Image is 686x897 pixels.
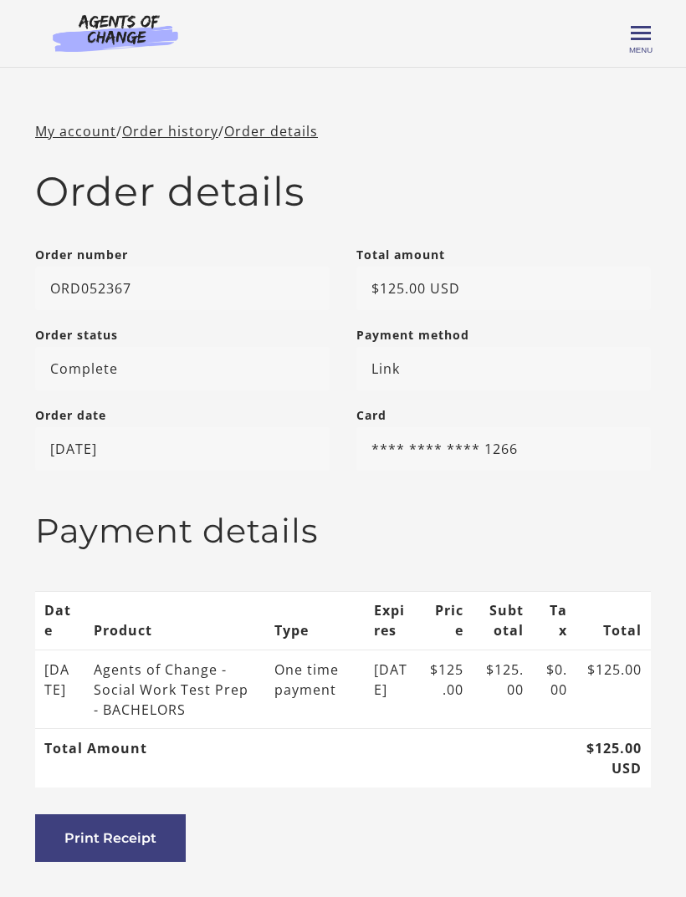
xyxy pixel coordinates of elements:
[265,650,365,728] td: One time payment
[586,739,642,777] strong: $125.00 USD
[44,739,147,757] strong: Total Amount
[532,591,576,650] th: Tax
[35,814,186,862] button: Print Receipt
[35,511,651,551] h3: Payment details
[35,247,128,262] strong: Order number
[35,347,330,390] p: Complete
[94,660,256,720] div: Agents of Change - Social Work Test Prep - BACHELORS
[356,327,469,343] strong: Payment method
[35,267,330,310] p: ORD052367
[631,23,651,43] button: Toggle menu Menu
[356,247,445,262] strong: Total amount
[35,650,85,728] td: [DATE]
[366,650,419,728] td: [DATE]
[22,121,664,862] main: / /
[631,32,651,34] span: Toggle menu
[265,591,365,650] th: Type
[356,407,387,423] strong: Card
[35,427,330,471] p: [DATE]
[224,122,318,140] a: Order details
[35,13,196,52] img: Agents of Change Logo
[35,168,651,217] h2: Order details
[419,650,473,728] td: $125.00
[419,591,473,650] th: Price
[35,122,116,140] a: My account
[576,650,652,728] td: $125.00
[35,407,106,423] strong: Order date
[35,591,85,650] th: Date
[356,347,651,390] p: Link
[473,650,532,728] td: $125.00
[629,45,653,54] span: Menu
[85,591,266,650] th: Product
[576,591,652,650] th: Total
[532,650,576,728] td: $0.00
[35,327,118,343] strong: Order status
[366,591,419,650] th: Expires
[356,267,651,310] p: $125.00 USD
[473,591,532,650] th: Subtotal
[122,122,218,140] a: Order history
